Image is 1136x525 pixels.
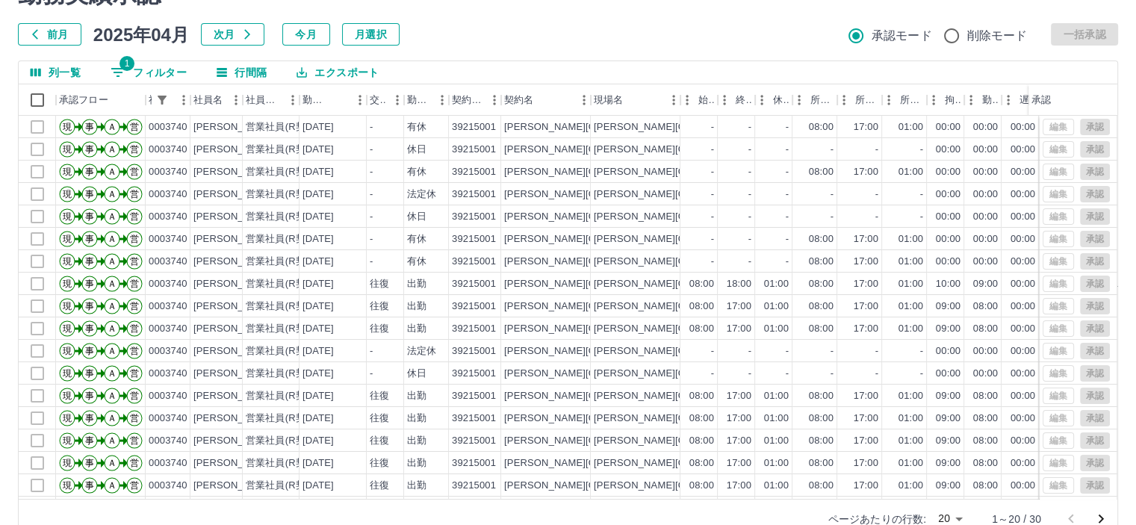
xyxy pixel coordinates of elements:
div: 00:00 [973,165,998,179]
div: [PERSON_NAME][GEOGRAPHIC_DATA] [504,232,689,246]
div: [PERSON_NAME][GEOGRAPHIC_DATA][GEOGRAPHIC_DATA][PERSON_NAME] [594,120,962,134]
text: 営 [130,234,139,244]
div: - [786,143,789,157]
div: [PERSON_NAME] [193,344,275,358]
div: - [711,143,714,157]
div: - [875,187,878,202]
div: - [711,255,714,269]
div: 00:00 [1011,187,1035,202]
div: 0003740 [149,344,187,358]
div: 00:00 [1011,322,1035,336]
div: 18:00 [727,277,751,291]
div: - [748,255,751,269]
div: 営業社員(R契約) [246,210,318,224]
div: - [711,232,714,246]
div: 00:00 [1011,165,1035,179]
button: 今月 [282,23,330,46]
div: 17:00 [854,232,878,246]
div: - [370,143,373,157]
div: - [831,187,834,202]
div: [PERSON_NAME] [193,210,275,224]
div: 交通費 [367,84,404,116]
div: 01:00 [764,277,789,291]
div: 17:00 [727,322,751,336]
text: 現 [63,256,72,267]
div: 往復 [370,322,389,336]
div: 00:00 [973,255,998,269]
button: フィルター表示 [99,61,199,84]
div: 00:00 [1011,120,1035,134]
text: 事 [85,256,94,267]
div: 承認フロー [59,84,108,116]
div: [DATE] [302,344,334,358]
div: 営業社員(R契約) [246,187,318,202]
div: 社員区分 [246,84,282,116]
div: 00:00 [936,165,960,179]
div: 08:00 [809,277,834,291]
button: 行間隔 [205,61,279,84]
div: [PERSON_NAME][GEOGRAPHIC_DATA][GEOGRAPHIC_DATA][PERSON_NAME] [594,232,962,246]
div: 00:00 [973,187,998,202]
div: 所定休憩 [882,84,927,116]
div: 営業社員(R契約) [246,143,318,157]
div: [PERSON_NAME][GEOGRAPHIC_DATA] [504,344,689,358]
button: メニュー [173,89,195,111]
div: 00:00 [1011,299,1035,314]
button: エクスポート [285,61,391,84]
div: [PERSON_NAME][GEOGRAPHIC_DATA][GEOGRAPHIC_DATA][PERSON_NAME] [594,255,962,269]
div: 有休 [407,165,426,179]
div: 08:00 [809,322,834,336]
div: [PERSON_NAME] [193,120,275,134]
div: 交通費 [370,84,386,116]
text: 営 [130,211,139,222]
text: 営 [130,189,139,199]
div: 始業 [680,84,718,116]
div: - [748,210,751,224]
text: 現 [63,122,72,132]
div: 17:00 [854,322,878,336]
div: 00:00 [936,120,960,134]
div: 法定休 [407,344,436,358]
text: 事 [85,167,94,177]
div: [DATE] [302,120,334,134]
text: 営 [130,122,139,132]
text: Ａ [108,279,117,289]
div: 01:00 [898,120,923,134]
text: 営 [130,256,139,267]
div: 有休 [407,120,426,134]
div: 勤務日 [299,84,367,116]
div: 営業社員(R契約) [246,165,318,179]
text: 事 [85,279,94,289]
div: 出勤 [407,277,426,291]
div: 社員区分 [243,84,299,116]
text: 現 [63,144,72,155]
div: 現場名 [591,84,680,116]
div: 出勤 [407,299,426,314]
div: 終業 [736,84,752,116]
div: 承認 [1031,84,1051,116]
div: 00:00 [973,232,998,246]
div: [PERSON_NAME][GEOGRAPHIC_DATA][GEOGRAPHIC_DATA][PERSON_NAME] [594,277,962,291]
div: 39215001 [452,344,496,358]
div: 08:00 [689,322,714,336]
text: 現 [63,323,72,334]
text: 営 [130,167,139,177]
div: [PERSON_NAME][GEOGRAPHIC_DATA] [504,255,689,269]
div: - [370,165,373,179]
div: - [831,344,834,358]
div: - [831,210,834,224]
div: - [875,344,878,358]
button: メニュー [386,89,409,111]
div: - [370,255,373,269]
div: 1件のフィルターを適用中 [152,90,173,111]
div: 0003740 [149,255,187,269]
div: [PERSON_NAME][GEOGRAPHIC_DATA][GEOGRAPHIC_DATA][PERSON_NAME] [594,344,962,358]
text: Ａ [108,323,117,334]
div: - [370,210,373,224]
button: メニュー [573,89,595,111]
div: [DATE] [302,143,334,157]
div: [PERSON_NAME][GEOGRAPHIC_DATA] [504,322,689,336]
div: 0003740 [149,299,187,314]
div: 01:00 [898,255,923,269]
div: 承認 [1028,84,1106,116]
